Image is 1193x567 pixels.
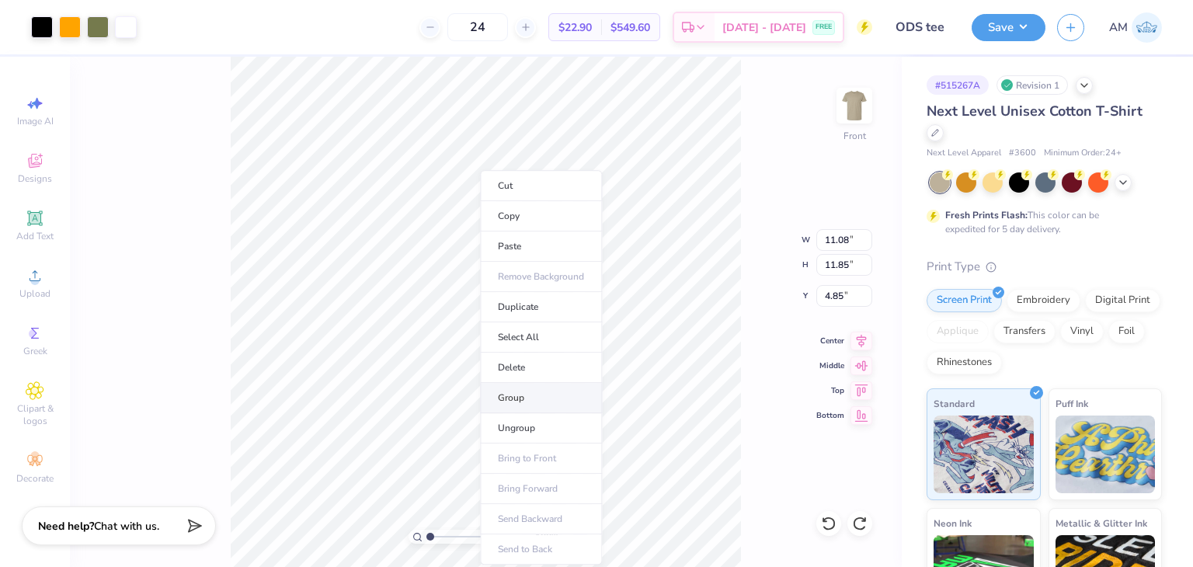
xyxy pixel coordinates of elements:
strong: Need help? [38,519,94,534]
div: This color can be expedited for 5 day delivery. [945,208,1136,236]
span: Bottom [816,410,844,421]
button: Save [972,14,1045,41]
input: – – [447,13,508,41]
span: Image AI [17,115,54,127]
span: Upload [19,287,50,300]
span: Decorate [16,472,54,485]
span: $22.90 [558,19,592,36]
span: Top [816,385,844,396]
div: Foil [1108,320,1145,343]
div: Rhinestones [927,351,1002,374]
div: Transfers [993,320,1056,343]
span: Standard [934,395,975,412]
img: Standard [934,416,1034,493]
strong: Fresh Prints Flash: [945,209,1028,221]
span: Next Level Unisex Cotton T-Shirt [927,102,1143,120]
li: Delete [480,353,602,383]
div: Front [843,129,866,143]
li: Copy [480,201,602,231]
span: Chat with us. [94,519,159,534]
li: Cut [480,170,602,201]
span: # 3600 [1009,147,1036,160]
span: Metallic & Glitter Ink [1056,515,1147,531]
span: Neon Ink [934,515,972,531]
li: Paste [480,231,602,262]
img: Front [839,90,870,121]
span: Add Text [16,230,54,242]
span: FREE [816,22,832,33]
div: Digital Print [1085,289,1160,312]
a: AM [1109,12,1162,43]
li: Ungroup [480,413,602,444]
img: Puff Ink [1056,416,1156,493]
div: # 515267A [927,75,989,95]
img: Abhinav Mohan [1132,12,1162,43]
span: Clipart & logos [8,402,62,427]
div: Applique [927,320,989,343]
input: Untitled Design [884,12,960,43]
span: $549.60 [610,19,650,36]
li: Group [480,383,602,413]
span: Next Level Apparel [927,147,1001,160]
li: Duplicate [480,292,602,322]
span: [DATE] - [DATE] [722,19,806,36]
span: AM [1109,19,1128,37]
li: Select All [480,322,602,353]
span: Center [816,336,844,346]
div: Embroidery [1007,289,1080,312]
div: Screen Print [927,289,1002,312]
div: Revision 1 [996,75,1068,95]
span: Greek [23,345,47,357]
div: Vinyl [1060,320,1104,343]
span: Designs [18,172,52,185]
span: Middle [816,360,844,371]
span: Puff Ink [1056,395,1088,412]
div: Print Type [927,258,1162,276]
span: Minimum Order: 24 + [1044,147,1122,160]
